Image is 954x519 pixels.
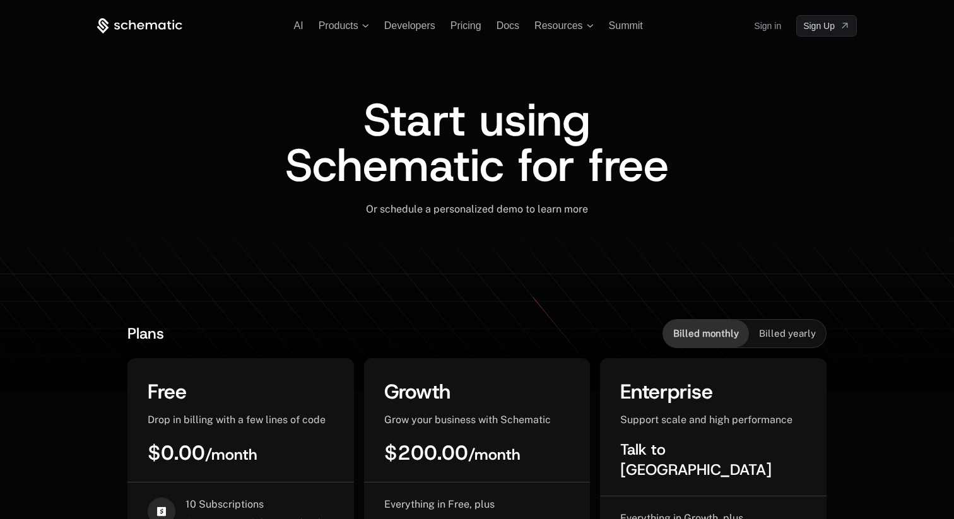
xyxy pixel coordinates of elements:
span: Talk to [GEOGRAPHIC_DATA] [620,440,772,480]
span: Everything in Free, plus [384,498,495,510]
span: $0.00 [148,440,257,466]
a: AI [294,20,303,31]
span: Resources [534,20,582,32]
span: Support scale and high performance [620,414,792,426]
span: Billed yearly [759,327,816,340]
a: Docs [497,20,519,31]
span: Drop in billing with a few lines of code [148,414,326,426]
span: Billed monthly [673,327,739,340]
span: Products [319,20,358,32]
span: 10 Subscriptions [185,498,334,511]
a: Sign in [754,16,781,36]
span: Plans [127,324,164,344]
a: Developers [384,20,435,31]
a: Pricing [450,20,481,31]
span: $200.00 [384,440,521,466]
sub: / month [205,445,257,465]
span: Start using Schematic for free [285,90,669,195]
span: Or schedule a personalized demo to learn more [366,203,588,215]
span: Growth [384,378,450,405]
span: Grow your business with Schematic [384,414,551,426]
span: Sign Up [803,20,835,32]
span: Free [148,378,187,405]
a: Summit [609,20,643,31]
sub: / month [468,445,521,465]
span: Enterprise [620,378,713,405]
a: [object Object] [796,15,857,37]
